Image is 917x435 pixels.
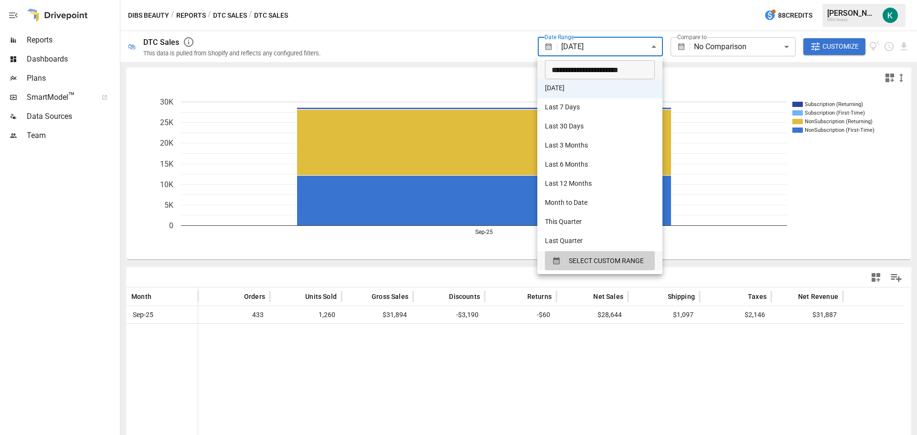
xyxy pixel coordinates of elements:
li: Last 3 Months [537,137,662,156]
li: Last Quarter [537,232,662,251]
li: Last 7 Days [537,98,662,117]
button: SELECT CUSTOM RANGE [545,251,655,270]
span: SELECT CUSTOM RANGE [569,255,644,267]
li: [DATE] [537,79,662,98]
li: This Quarter [537,213,662,232]
li: Last 6 Months [537,156,662,175]
li: Last 12 Months [537,175,662,194]
li: Last 30 Days [537,117,662,137]
li: Month to Date [537,194,662,213]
